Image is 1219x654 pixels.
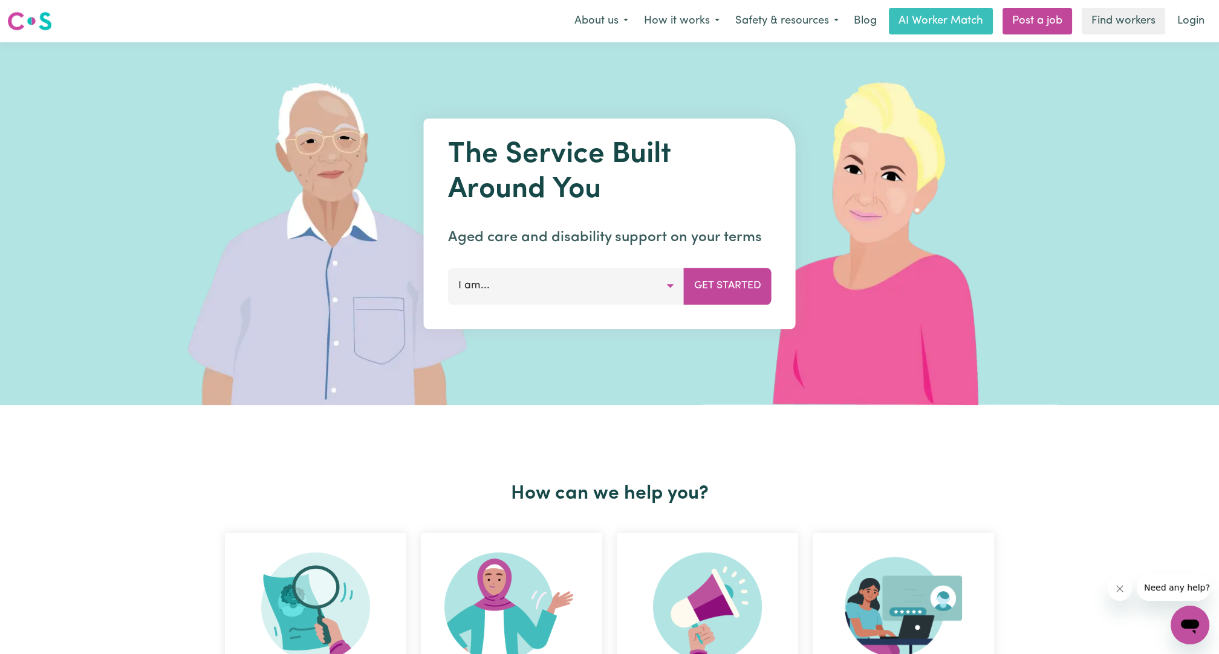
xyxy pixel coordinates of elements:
[448,268,684,304] button: I am...
[1137,574,1209,601] iframe: Message from company
[218,482,1001,505] h2: How can we help you?
[448,138,772,207] h1: The Service Built Around You
[636,8,727,34] button: How it works
[727,8,847,34] button: Safety & resources
[1171,606,1209,644] iframe: Button to launch messaging window
[847,8,884,34] a: Blog
[1003,8,1072,34] a: Post a job
[1082,8,1165,34] a: Find workers
[567,8,636,34] button: About us
[7,7,52,35] a: Careseekers logo
[7,10,52,32] img: Careseekers logo
[448,227,772,248] p: Aged care and disability support on your terms
[7,8,73,18] span: Need any help?
[684,268,772,304] button: Get Started
[1108,577,1132,601] iframe: Close message
[889,8,993,34] a: AI Worker Match
[1170,8,1212,34] a: Login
